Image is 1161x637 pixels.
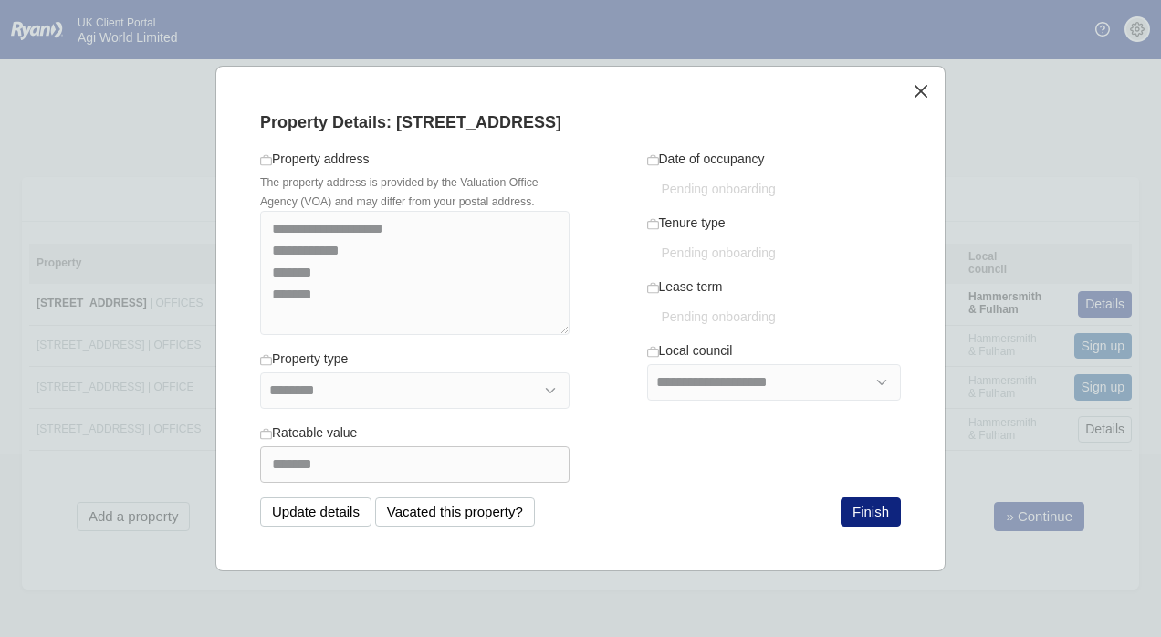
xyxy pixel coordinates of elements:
[260,423,357,443] label: Rateable value
[375,497,535,527] button: Vacated this property?
[260,497,371,527] button: Update details
[260,350,348,369] label: Property type
[647,150,765,169] label: Date of occupancy
[260,176,539,208] small: The property address is provided by the Valuation Office Agency (VOA) and may differ from your po...
[647,341,733,360] label: Local council
[647,277,723,297] label: Lease term
[260,110,901,135] div: Property Details: [STREET_ADDRESS]
[911,81,930,100] button: close
[662,180,902,199] p: Pending onboarding
[662,308,902,327] p: Pending onboarding
[260,150,370,169] label: Property address
[647,214,726,233] label: Tenure type
[662,244,902,263] p: Pending onboarding
[841,497,901,527] button: Finish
